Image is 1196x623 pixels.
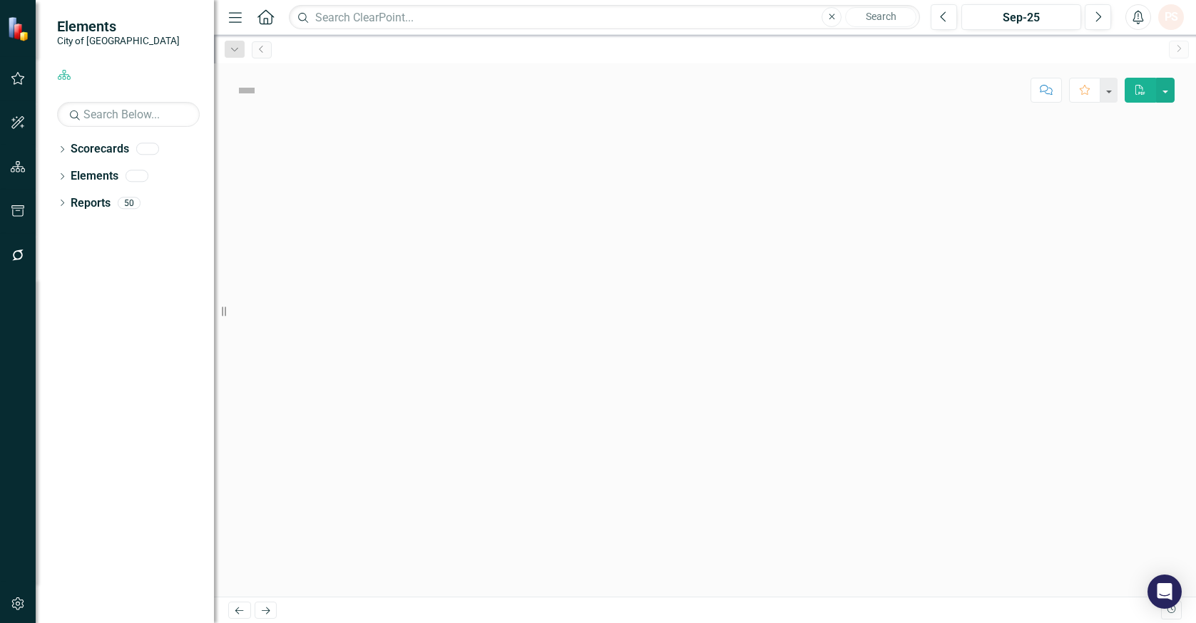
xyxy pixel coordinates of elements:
[961,4,1081,30] button: Sep-25
[1148,575,1182,609] div: Open Intercom Messenger
[866,11,896,22] span: Search
[57,35,180,46] small: City of [GEOGRAPHIC_DATA]
[289,5,920,30] input: Search ClearPoint...
[57,102,200,127] input: Search Below...
[235,79,258,102] img: Not Defined
[71,195,111,212] a: Reports
[118,197,140,209] div: 50
[7,16,32,41] img: ClearPoint Strategy
[1158,4,1184,30] button: PS
[845,7,916,27] button: Search
[966,9,1076,26] div: Sep-25
[71,141,129,158] a: Scorecards
[57,18,180,35] span: Elements
[71,168,118,185] a: Elements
